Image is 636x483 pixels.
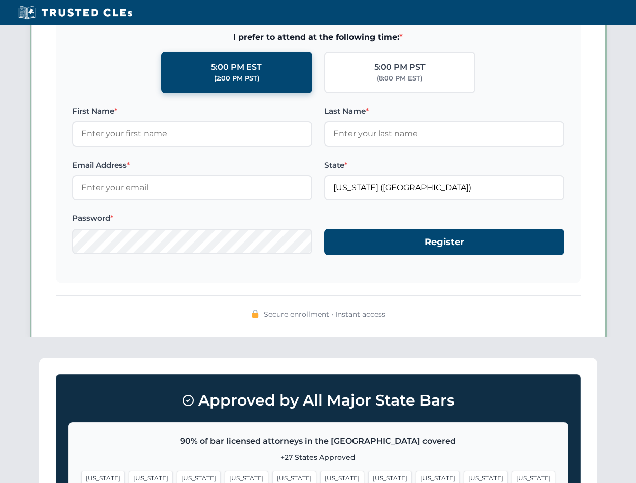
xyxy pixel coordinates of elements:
[72,212,312,224] label: Password
[374,61,426,74] div: 5:00 PM PST
[15,5,135,20] img: Trusted CLEs
[324,159,564,171] label: State
[324,229,564,256] button: Register
[72,105,312,117] label: First Name
[72,31,564,44] span: I prefer to attend at the following time:
[72,159,312,171] label: Email Address
[72,121,312,146] input: Enter your first name
[81,452,555,463] p: +27 States Approved
[264,309,385,320] span: Secure enrollment • Instant access
[214,73,259,84] div: (2:00 PM PST)
[81,435,555,448] p: 90% of bar licensed attorneys in the [GEOGRAPHIC_DATA] covered
[324,105,564,117] label: Last Name
[72,175,312,200] input: Enter your email
[68,387,568,414] h3: Approved by All Major State Bars
[324,121,564,146] input: Enter your last name
[251,310,259,318] img: 🔒
[377,73,422,84] div: (8:00 PM EST)
[211,61,262,74] div: 5:00 PM EST
[324,175,564,200] input: Arizona (AZ)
